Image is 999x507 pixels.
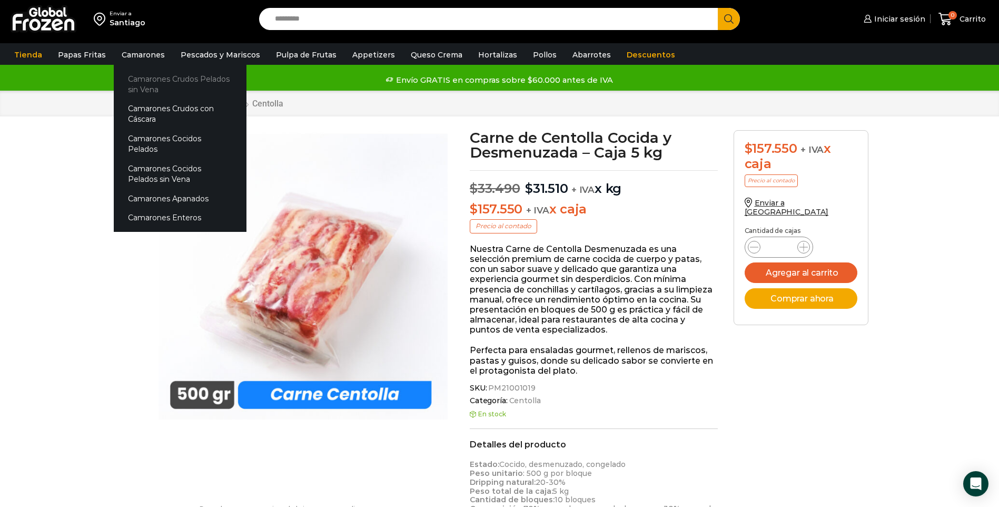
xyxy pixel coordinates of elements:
strong: Estado: [470,460,499,469]
p: Cantidad de cajas [745,227,857,235]
strong: Peso total de la caja: [470,486,553,496]
span: SKU: [470,384,718,393]
span: + IVA [526,205,549,216]
span: $ [745,141,753,156]
a: Camarones Cocidos Pelados sin Vena [114,159,246,189]
bdi: 157.550 [745,141,797,156]
p: x caja [470,202,718,217]
span: Categoría: [470,396,718,405]
button: Comprar ahora [745,288,857,309]
strong: Dripping natural: [470,477,536,487]
a: Pescados y Mariscos [175,45,265,65]
div: Open Intercom Messenger [963,471,988,496]
a: Pulpa de Frutas [271,45,342,65]
div: Enviar a [110,10,145,17]
strong: Cantidad de bloques: [470,495,555,504]
a: Enviar a [GEOGRAPHIC_DATA] [745,198,829,217]
span: $ [470,201,478,217]
a: 0 Carrito [936,7,988,32]
bdi: 31.510 [525,181,568,196]
span: PM21001019 [487,384,536,393]
a: Centolla [252,99,284,109]
p: Nuestra Carne de Centolla Desmenuzada es una selección premium de carne cocida de cuerpo y patas,... [470,244,718,335]
a: Centolla [508,396,541,405]
a: Queso Crema [405,45,468,65]
button: Search button [718,8,740,30]
h2: Detalles del producto [470,440,718,450]
a: Appetizers [347,45,400,65]
span: + IVA [800,144,824,155]
span: $ [470,181,478,196]
a: Camarones Enteros [114,208,246,228]
a: Abarrotes [567,45,616,65]
strong: Peso unitario [470,469,523,478]
p: Perfecta para ensaladas gourmet, rellenos de mariscos, pastas y guisos, donde su delicado sabor s... [470,345,718,376]
a: Pollos [528,45,562,65]
div: x caja [745,141,857,172]
a: Tienda [9,45,47,65]
span: + IVA [571,184,595,195]
p: Precio al contado [470,219,537,233]
a: Papas Fritas [53,45,111,65]
span: Carrito [957,14,986,24]
button: Agregar al carrito [745,262,857,283]
input: Product quantity [769,240,789,255]
p: En stock [470,411,718,418]
span: Iniciar sesión [872,14,925,24]
a: Camarones [116,45,170,65]
bdi: 157.550 [470,201,522,217]
p: Precio al contado [745,174,798,187]
p: x kg [470,170,718,197]
a: Camarones Crudos con Cáscara [114,99,246,129]
bdi: 33.490 [470,181,520,196]
a: Camarones Crudos Pelados sin Vena [114,69,246,99]
a: Camarones Cocidos Pelados [114,129,246,159]
span: 0 [948,11,957,19]
a: Descuentos [621,45,680,65]
a: Camarones Apanados [114,189,246,208]
div: Santiago [110,17,145,28]
h1: Carne de Centolla Cocida y Desmenuzada – Caja 5 kg [470,130,718,160]
a: Hortalizas [473,45,522,65]
a: Iniciar sesión [861,8,925,30]
img: address-field-icon.svg [94,10,110,28]
span: $ [525,181,533,196]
